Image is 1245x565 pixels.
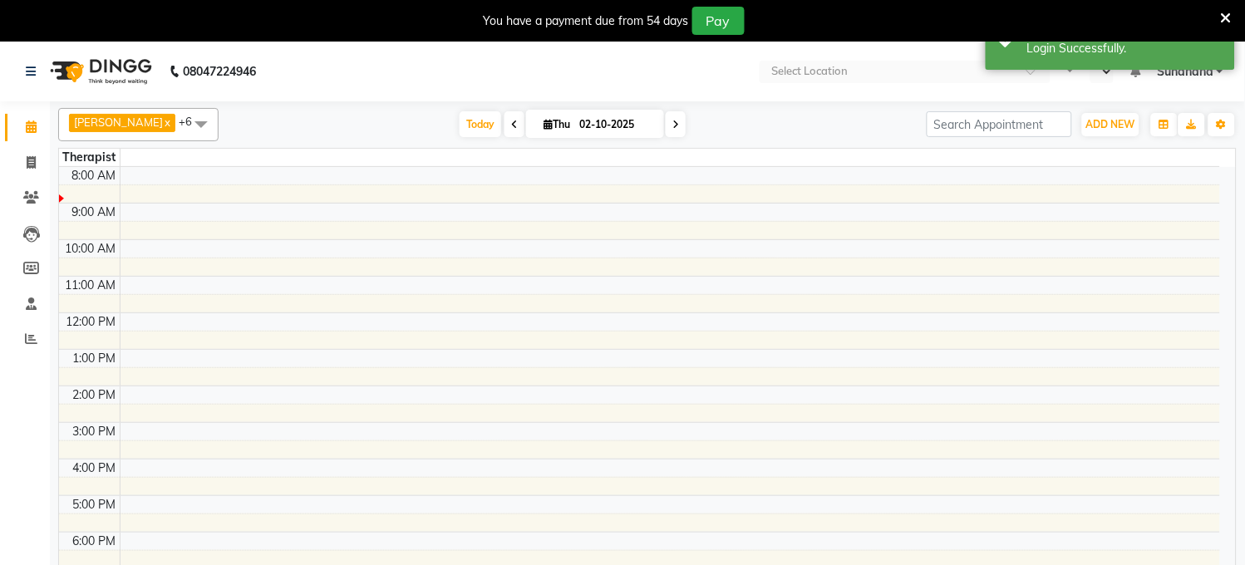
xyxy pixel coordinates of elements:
input: Search Appointment [927,111,1072,137]
input: 2025-10-02 [574,112,657,137]
span: Today [460,111,501,137]
img: logo [42,48,156,95]
button: ADD NEW [1082,113,1139,136]
span: ADD NEW [1086,118,1135,130]
span: Thu [539,118,574,130]
div: 2:00 PM [70,386,120,404]
span: Suhanand [1157,63,1213,81]
div: 5:00 PM [70,496,120,513]
div: 4:00 PM [70,459,120,477]
a: x [163,115,170,129]
div: Therapist [59,149,120,166]
div: 10:00 AM [62,240,120,258]
span: [PERSON_NAME] [74,115,163,129]
div: 3:00 PM [70,423,120,440]
div: 9:00 AM [69,204,120,221]
div: You have a payment due from 54 days [484,12,689,30]
div: 11:00 AM [62,277,120,294]
div: 12:00 PM [63,313,120,331]
div: Select Location [771,63,848,80]
span: +6 [179,115,204,128]
div: 1:00 PM [70,350,120,367]
b: 08047224946 [183,48,256,95]
div: Login Successfully. [1027,40,1223,57]
button: Pay [692,7,745,35]
div: 6:00 PM [70,533,120,550]
div: 8:00 AM [69,167,120,184]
